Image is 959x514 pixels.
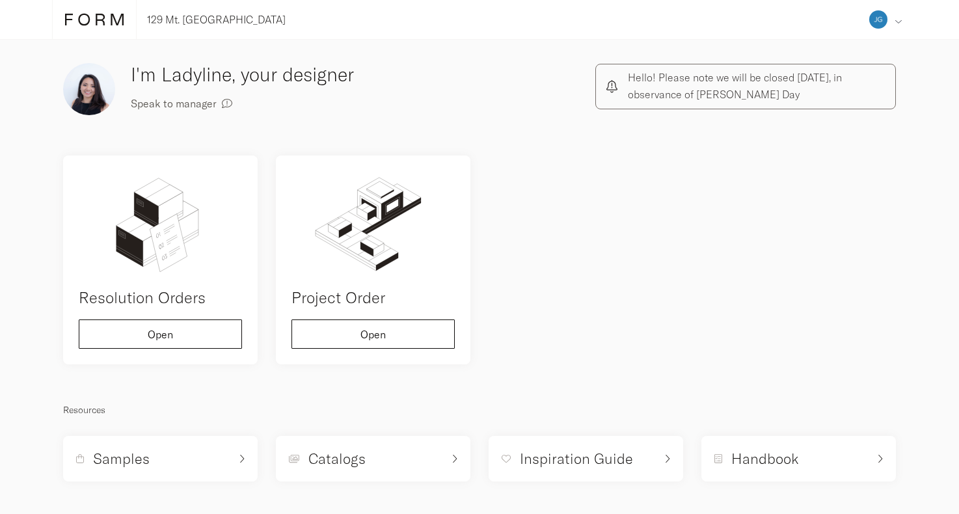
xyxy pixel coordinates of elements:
[731,449,799,468] h5: Handbook
[79,171,242,275] img: remedial-order.svg
[147,12,286,27] p: 129 Mt. [GEOGRAPHIC_DATA]
[63,402,896,418] p: Resources
[148,329,173,340] span: Open
[131,98,217,109] span: Speak to manager
[79,286,242,309] h4: Resolution Orders
[520,449,633,468] h5: Inspiration Guide
[360,329,386,340] span: Open
[131,88,232,118] button: Speak to manager
[628,70,885,103] p: Hello! Please note we will be closed [DATE], in observance of [PERSON_NAME] Day
[291,319,455,349] button: Open
[308,449,366,468] h5: Catalogs
[291,171,455,275] img: order.svg
[131,61,524,88] h3: I'm Ladyline, your designer
[291,286,455,309] h4: Project Order
[63,63,115,115] img: img%201.png
[93,449,150,468] h5: Samples
[79,319,242,349] button: Open
[869,10,887,29] img: e310192e879c0eb4bd3dd6adfef5be2d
